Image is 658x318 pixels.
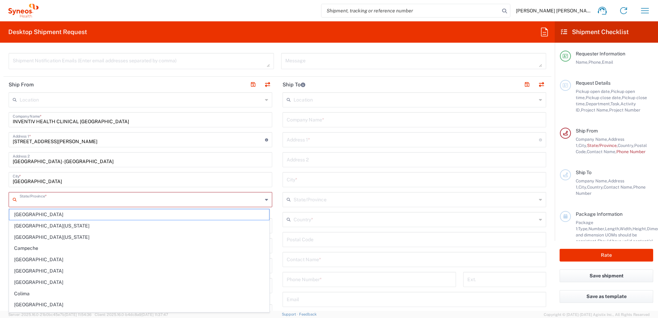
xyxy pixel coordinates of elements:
span: [GEOGRAPHIC_DATA] [9,277,269,288]
span: Task, [611,101,620,106]
span: [GEOGRAPHIC_DATA] [9,254,269,265]
span: Colima [9,288,269,299]
span: Contact Name, [604,184,633,190]
span: Server: 2025.16.0-21b0bc45e7b [8,312,92,317]
input: Shipment, tracking or reference number [321,4,500,17]
span: [DATE] 11:54:36 [65,312,92,317]
h2: Ship From [9,81,34,88]
a: Support [282,312,299,316]
div: This field is required [9,207,272,213]
span: Contact Name, [587,149,616,154]
a: Feedback [299,312,317,316]
span: Phone Number [616,149,646,154]
span: [PERSON_NAME] [PERSON_NAME] [516,8,592,14]
h2: Ship To [283,81,305,88]
span: Phone, [588,60,602,65]
span: State/Province, [587,143,618,148]
span: Number, [588,226,605,231]
span: City, [579,143,587,148]
span: Department, [586,101,611,106]
span: Pickup close date, [586,95,622,100]
span: City, [579,184,587,190]
span: Ship To [576,170,592,175]
span: Ship From [576,128,598,134]
span: [DATE] 11:37:47 [141,312,168,317]
span: [GEOGRAPHIC_DATA] [9,266,269,276]
span: Client: 2025.16.0-b4dc8a9 [95,312,168,317]
button: Save shipment [560,269,653,282]
h2: Desktop Shipment Request [8,28,87,36]
span: Should have valid content(s) [597,238,653,244]
button: Rate [560,249,653,262]
span: Project Number [609,107,640,113]
span: Campeche [9,243,269,254]
span: Project Name, [581,107,609,113]
span: Name, [576,60,588,65]
span: Copyright © [DATE]-[DATE] Agistix Inc., All Rights Reserved [544,311,650,318]
span: [GEOGRAPHIC_DATA][US_STATE] [9,232,269,243]
button: Save as template [560,290,653,303]
span: Company Name, [576,137,608,142]
span: Width, [620,226,633,231]
span: Company Name, [576,178,608,183]
h2: Shipment Checklist [561,28,629,36]
span: Package 1: [576,220,593,231]
span: Requester Information [576,51,625,56]
span: Email [602,60,613,65]
span: Request Details [576,80,611,86]
span: Height, [633,226,647,231]
span: Length, [605,226,620,231]
span: Pickup open date, [576,89,611,94]
span: [GEOGRAPHIC_DATA] [9,209,269,220]
span: Country, [618,143,634,148]
span: Country, [587,184,604,190]
span: Type, [578,226,588,231]
span: Package Information [576,211,623,217]
span: [GEOGRAPHIC_DATA][US_STATE] [9,221,269,231]
span: [GEOGRAPHIC_DATA] [9,299,269,310]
